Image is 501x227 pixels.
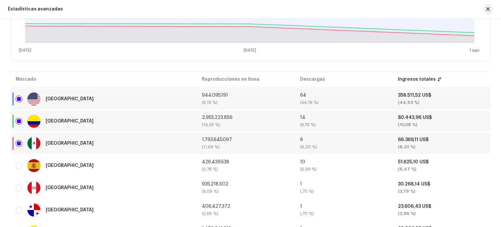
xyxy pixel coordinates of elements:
div: 2.955.223.856 [202,115,289,120]
div: 23.606,43 US$ [398,204,485,209]
div: (10,08 %) [398,122,485,127]
div: (8,32 %) [398,145,485,149]
div: (2,65 %) [202,211,289,216]
div: (9,79 %) [300,122,387,127]
div: (19,26 %) [202,122,289,127]
div: 14 [300,115,387,120]
div: (2,78 %) [202,167,289,171]
div: (44,93 %) [398,100,485,105]
div: 66.369,11 US$ [398,138,485,142]
div: (11,69 %) [202,145,289,149]
div: (6,99 %) [300,167,387,171]
div: 30.268,14 US$ [398,182,485,186]
div: (6,09 %) [202,189,289,194]
div: (6,15 %) [202,100,289,105]
div: (3,79 %) [398,189,485,194]
div: 64 [300,93,387,98]
div: 1.793.645.097 [202,138,289,142]
div: (6,47 %) [398,167,485,171]
div: (4,20 %) [300,145,387,149]
div: 426.439.538 [202,160,289,164]
text: [DATE] [244,48,256,53]
div: 935.218.502 [202,182,289,186]
div: 406.427.372 [202,204,289,209]
div: 1 [300,204,387,209]
div: 358.511,52 US$ [398,93,485,98]
div: 1 [300,182,387,186]
div: (,70 %) [300,189,387,194]
div: (2,96 %) [398,211,485,216]
div: 80.443,96 US$ [398,115,485,120]
div: 944.095.191 [202,93,289,98]
div: 6 [300,138,387,142]
div: (44,76 %) [300,100,387,105]
div: (,70 %) [300,211,387,216]
text: 1 ago [469,48,479,52]
div: 51.625,10 US$ [398,160,485,164]
div: 10 [300,160,387,164]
